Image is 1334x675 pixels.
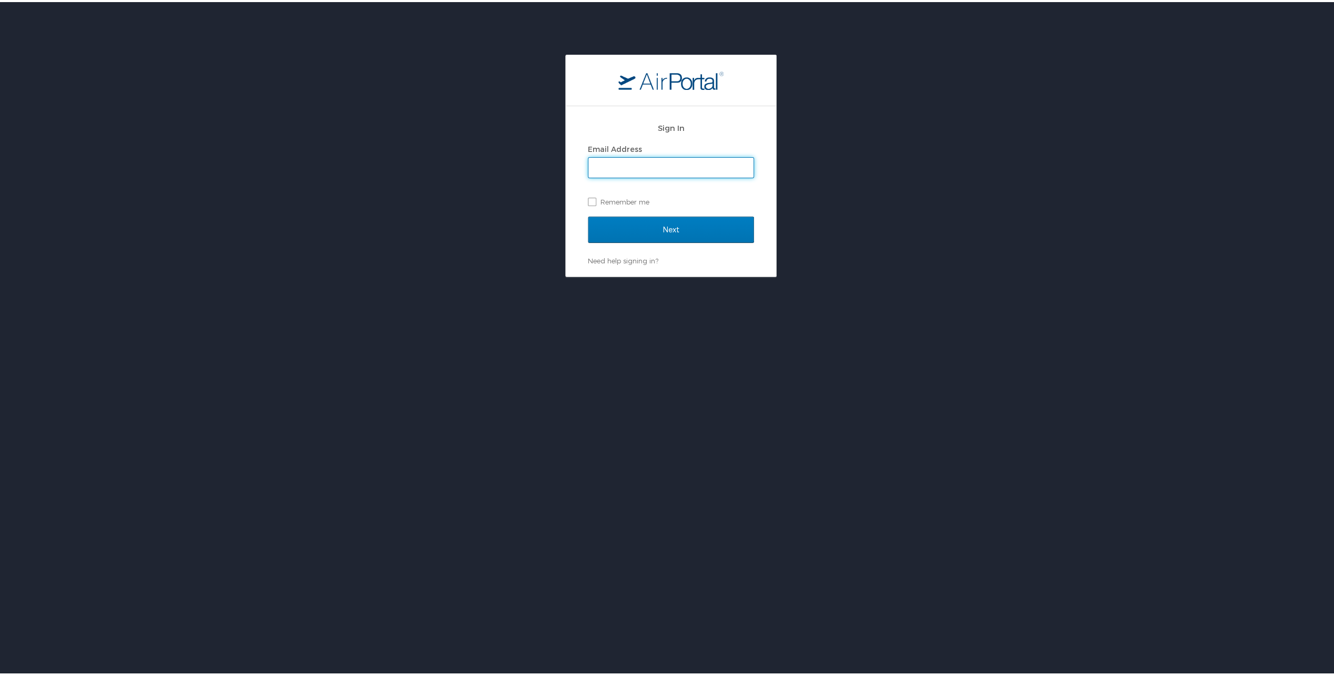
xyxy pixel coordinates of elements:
h2: Sign In [588,120,754,132]
a: Need help signing in? [588,254,658,263]
input: Next [588,214,754,241]
label: Email Address [588,142,642,151]
label: Remember me [588,192,754,208]
img: logo [618,69,724,88]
